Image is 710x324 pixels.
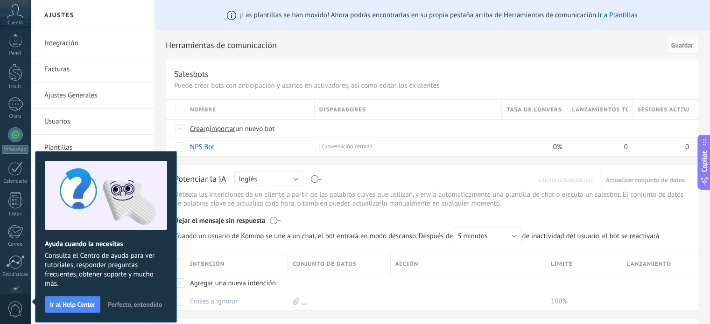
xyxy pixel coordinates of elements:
[506,105,562,114] span: Tasa de conversión
[2,211,29,217] div: Listas
[624,143,627,152] span: 0
[700,151,709,172] span: Copilot
[44,83,144,109] a: Ajustes Generales
[30,109,154,135] li: Usuarios
[174,69,209,79] div: Salesbots
[206,124,210,133] span: o
[190,297,238,306] a: Frases a ignorar
[2,84,29,90] div: Leads
[185,274,283,292] div: Agregar una nueva intención
[567,138,628,156] div: 0
[190,143,214,152] a: NPS Bot
[50,301,95,308] span: Ir al Help Center
[2,50,29,56] div: Panel
[174,190,690,208] p: Detecta las intenciones de un cliente a partir de las palabras claves que utilizan, y envía autom...
[45,251,167,289] span: Consulta el Centro de ayuda para ver tutoriales, responder preguntas frecuentes, obtener soporte ...
[174,81,690,90] p: Puede crear bots con anticipación y usarlos en activadores, así como editar los existentes
[174,227,666,244] span: de inactividad del usuario, el bot se reactivará.
[553,143,562,152] span: 0%
[44,30,144,56] a: Integración
[551,297,568,306] span: 100%
[2,179,29,185] div: Calendario
[638,105,689,114] span: Sesiones activas
[395,260,419,269] span: Acción
[235,124,274,133] span: un nuevo bot
[45,240,167,248] h2: Ayuda cuando la necesitas
[502,138,562,156] div: 0%
[240,11,637,20] span: ¡Las plantillas se han movido! Ahora podrás encontrarlas en su propia pestaña arriba de Herramien...
[190,260,225,269] span: Intención
[174,210,690,227] div: Dejar el mensaje sin respuesta
[457,232,487,241] span: 5 minutos
[2,114,29,120] div: Chats
[44,135,144,161] a: Plantillas
[44,109,144,135] a: Usuarios
[551,260,573,269] span: Límite
[633,138,689,156] div: 0
[108,301,162,308] span: Perfecto, entendido
[627,260,671,269] span: Lanzamiento
[7,20,23,26] span: Cuenta
[293,260,357,269] span: Conjunto de datos
[685,143,689,152] span: 0
[2,241,29,248] div: Correo
[44,56,144,83] a: Facturas
[2,272,29,278] div: Estadísticas
[210,124,236,133] span: importar
[30,56,154,83] li: Facturas
[30,83,154,109] li: Ajustes Generales
[104,297,166,311] button: Perfecto, entendido
[30,135,154,161] li: Plantillas
[598,11,637,20] a: Ir a Plantillas
[572,105,627,114] span: Lanzamientos totales
[453,227,522,244] button: 5 minutos
[174,227,522,244] span: Cuando un usuario de Kommo se une a un chat, el bot entrará en modo descanso. Después de
[190,105,216,114] span: Nombre
[166,36,663,55] h2: Herramientas de comunicación
[30,30,154,56] li: Integración
[174,173,226,186] div: Potenciar la IA
[2,145,28,154] div: WhatsApp
[671,42,693,48] span: Guardar
[546,292,618,310] div: 100%
[666,36,698,54] button: Guardar
[234,171,303,186] button: Inglés
[239,175,257,184] span: Inglés
[45,296,100,313] button: Ir al Help Center
[190,124,206,133] span: Crear
[319,105,366,114] span: Disparadores
[302,297,307,306] a: ...
[319,143,375,151] span: Conversación cerrada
